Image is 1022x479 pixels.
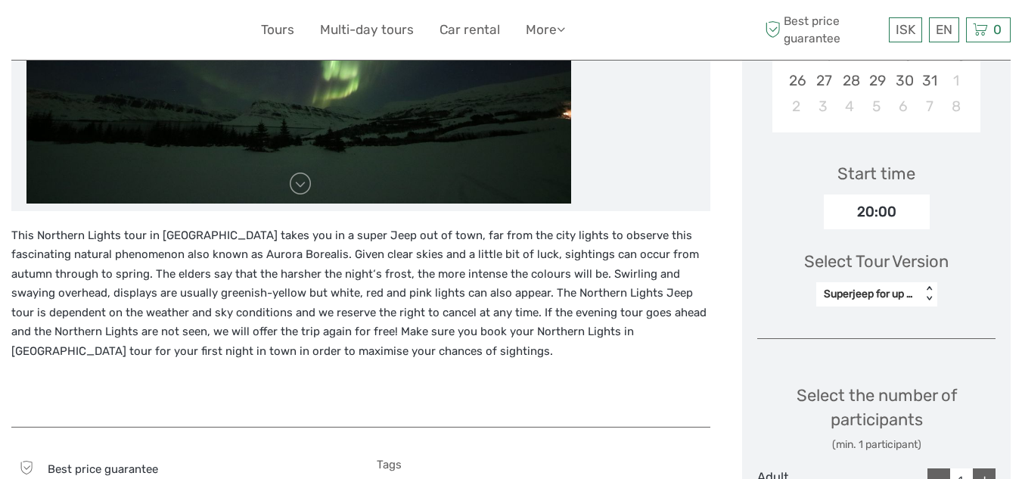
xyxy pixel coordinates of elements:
div: Choose Thursday, November 6th, 2025 [890,94,916,119]
span: Best price guarantee [761,13,885,46]
div: EN [929,17,959,42]
a: Multi-day tours [320,19,414,41]
div: Choose Friday, October 31st, 2025 [916,68,943,93]
img: 632-1a1f61c2-ab70-46c5-a88f-57c82c74ba0d_logo_small.jpg [11,11,89,48]
div: Choose Wednesday, November 5th, 2025 [863,94,890,119]
div: Choose Saturday, November 1st, 2025 [943,68,969,93]
a: Tours [261,19,294,41]
a: Car rental [440,19,500,41]
p: This Northern Lights tour in [GEOGRAPHIC_DATA] takes you in a super Jeep out of town, far from th... [11,226,710,362]
a: More [526,19,565,41]
div: 20:00 [824,194,930,229]
div: Choose Sunday, October 26th, 2025 [783,68,809,93]
div: < > [922,286,935,302]
button: Open LiveChat chat widget [174,23,192,42]
div: Choose Friday, November 7th, 2025 [916,94,943,119]
span: ISK [896,22,915,37]
div: Select the number of participants [757,384,996,453]
div: Choose Saturday, November 8th, 2025 [943,94,969,119]
div: Choose Tuesday, November 4th, 2025 [837,94,863,119]
span: Best price guarantee [48,462,158,476]
div: (min. 1 participant) [757,437,996,453]
div: Select Tour Version [804,250,949,273]
div: Choose Thursday, October 30th, 2025 [890,68,916,93]
div: Choose Tuesday, October 28th, 2025 [837,68,863,93]
div: Superjeep for up to 6 persons [824,287,914,302]
div: Choose Wednesday, October 29th, 2025 [863,68,890,93]
div: Choose Monday, November 3rd, 2025 [810,94,837,119]
h5: Tags [377,458,710,471]
div: Choose Sunday, November 2nd, 2025 [783,94,809,119]
div: Start time [837,162,915,185]
p: We're away right now. Please check back later! [21,26,171,39]
div: Choose Monday, October 27th, 2025 [810,68,837,93]
span: 0 [991,22,1004,37]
